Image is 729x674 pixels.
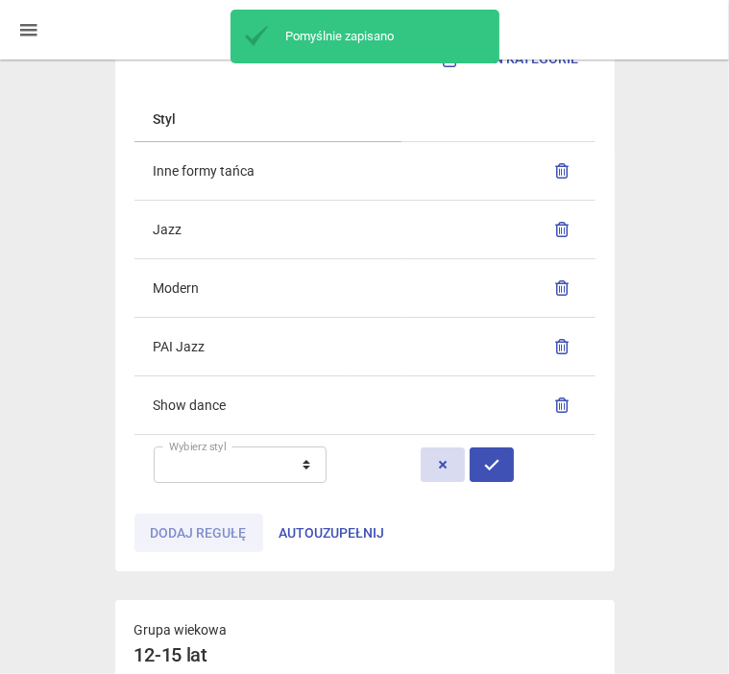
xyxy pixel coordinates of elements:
th: Styl [134,97,346,142]
button: Autouzupełnij [263,514,401,552]
td: Modern [134,259,346,318]
td: Show dance [134,376,346,435]
td: Inne formy tańca [134,142,346,201]
button: Dodaj regułę [134,514,263,552]
td: Jazz [134,201,346,259]
span: Pomyślnie zapisano [277,28,492,45]
td: PAI Jazz [134,318,346,376]
h4: 12-15 lat [134,640,595,670]
p: Grupa wiekowa [134,619,595,640]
